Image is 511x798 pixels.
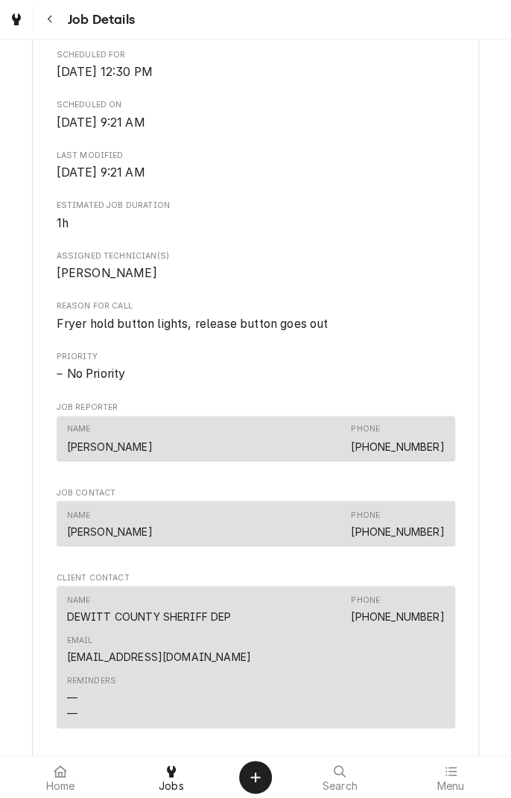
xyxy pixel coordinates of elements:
[57,49,455,61] span: Scheduled For
[67,438,153,454] div: [PERSON_NAME]
[351,423,444,453] div: Phone
[57,114,455,132] span: Scheduled On
[351,594,380,606] div: Phone
[351,509,444,539] div: Phone
[67,594,232,624] div: Name
[57,65,153,79] span: [DATE] 12:30 PM
[67,705,77,721] div: —
[57,416,455,468] div: Job Reporter List
[57,115,145,130] span: [DATE] 9:21 AM
[57,416,455,461] div: Contact
[117,759,226,795] a: Jobs
[351,509,380,521] div: Phone
[67,509,153,539] div: Name
[285,759,395,795] a: Search
[57,571,455,735] div: Client Contact
[396,759,506,795] a: Menu
[57,402,455,414] span: Job Reporter
[67,594,91,606] div: Name
[57,351,455,383] div: Priority
[159,780,184,792] span: Jobs
[57,317,328,331] span: Fryer hold button lights, release button goes out
[67,423,91,435] div: Name
[57,200,455,212] span: Estimated Job Duration
[437,780,464,792] span: Menu
[351,525,444,537] a: [PHONE_NUMBER]
[57,487,455,554] div: Job Contact
[67,689,77,705] div: —
[57,250,455,262] span: Assigned Technician(s)
[67,509,91,521] div: Name
[67,523,153,539] div: [PERSON_NAME]
[57,150,455,182] div: Last Modified
[57,402,455,469] div: Job Reporter
[57,586,455,735] div: Client Contact List
[57,266,157,280] span: [PERSON_NAME]
[57,365,455,383] span: Priority
[57,300,455,332] div: Reason For Call
[57,165,145,180] span: [DATE] 9:21 AM
[57,63,455,81] span: Scheduled For
[67,674,116,686] div: Reminders
[57,300,455,312] span: Reason For Call
[57,501,455,546] div: Contact
[63,10,135,30] span: Job Details
[57,216,69,230] span: 1h
[351,609,444,622] a: [PHONE_NUMBER]
[57,250,455,282] div: Assigned Technician(s)
[57,150,455,162] span: Last Modified
[3,6,30,33] a: Go to Jobs
[57,215,455,232] span: Estimated Job Duration
[239,761,272,794] button: Create Object
[351,423,380,435] div: Phone
[57,265,455,282] span: Assigned Technician(s)
[57,501,455,553] div: Job Contact List
[67,674,116,720] div: Reminders
[6,759,115,795] a: Home
[46,780,75,792] span: Home
[57,365,455,383] div: No Priority
[323,780,358,792] span: Search
[57,200,455,232] div: Estimated Job Duration
[57,351,455,363] span: Priority
[36,6,63,33] button: Navigate back
[57,586,455,728] div: Contact
[67,650,251,662] a: [EMAIL_ADDRESS][DOMAIN_NAME]
[67,423,153,453] div: Name
[57,571,455,583] span: Client Contact
[57,99,455,111] span: Scheduled On
[67,608,232,624] div: DEWITT COUNTY SHERIFF DEP
[67,634,251,664] div: Email
[57,49,455,81] div: Scheduled For
[67,634,93,646] div: Email
[351,594,444,624] div: Phone
[351,440,444,452] a: [PHONE_NUMBER]
[57,487,455,498] span: Job Contact
[57,315,455,333] span: Reason For Call
[57,164,455,182] span: Last Modified
[57,99,455,131] div: Scheduled On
